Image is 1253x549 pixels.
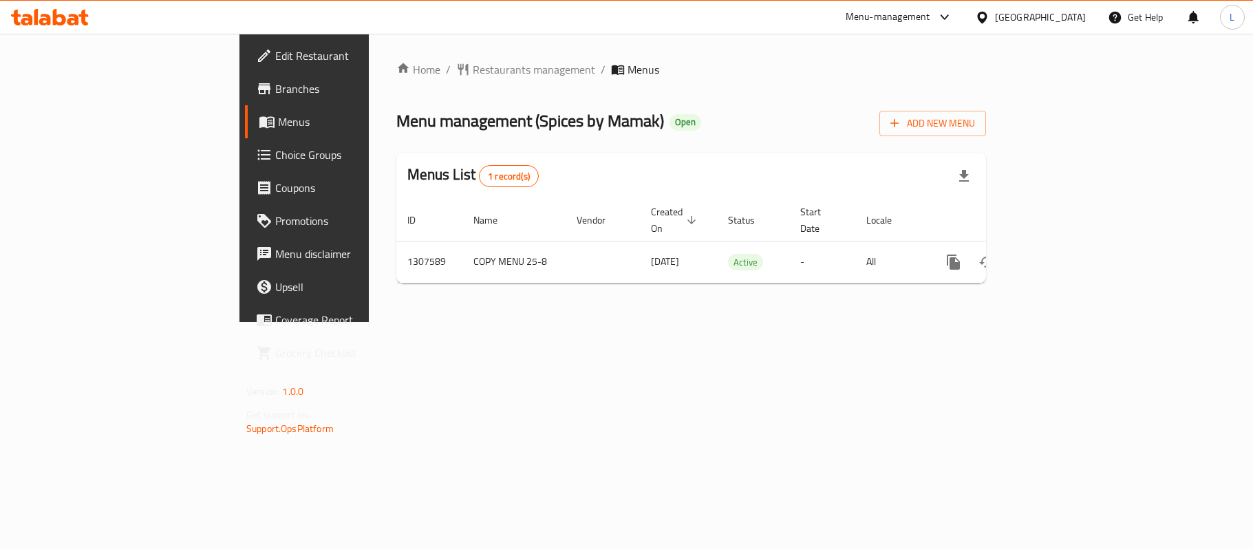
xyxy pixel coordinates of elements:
[275,213,438,229] span: Promotions
[670,114,701,131] div: Open
[728,255,763,270] span: Active
[879,111,986,136] button: Add New Menu
[728,254,763,270] div: Active
[275,279,438,295] span: Upsell
[245,171,449,204] a: Coupons
[995,10,1086,25] div: [GEOGRAPHIC_DATA]
[577,212,623,228] span: Vendor
[480,170,538,183] span: 1 record(s)
[245,303,449,336] a: Coverage Report
[479,165,539,187] div: Total records count
[396,61,986,78] nav: breadcrumb
[670,116,701,128] span: Open
[245,237,449,270] a: Menu disclaimer
[601,61,606,78] li: /
[800,204,839,237] span: Start Date
[246,420,334,438] a: Support.OpsPlatform
[473,61,595,78] span: Restaurants management
[651,252,679,270] span: [DATE]
[245,39,449,72] a: Edit Restaurant
[947,160,981,193] div: Export file
[890,115,975,132] span: Add New Menu
[651,204,700,237] span: Created On
[628,61,659,78] span: Menus
[396,200,1080,283] table: enhanced table
[246,406,310,424] span: Get support on:
[275,312,438,328] span: Coverage Report
[245,204,449,237] a: Promotions
[396,105,664,136] span: Menu management ( Spices by Mamak )
[407,164,539,187] h2: Menus List
[728,212,773,228] span: Status
[473,212,515,228] span: Name
[245,336,449,369] a: Grocery Checklist
[275,180,438,196] span: Coupons
[855,241,926,283] td: All
[462,241,566,283] td: COPY MENU 25-8
[866,212,910,228] span: Locale
[970,246,1003,279] button: Change Status
[275,246,438,262] span: Menu disclaimer
[275,147,438,163] span: Choice Groups
[846,9,930,25] div: Menu-management
[275,345,438,361] span: Grocery Checklist
[245,105,449,138] a: Menus
[1230,10,1234,25] span: L
[789,241,855,283] td: -
[246,383,280,400] span: Version:
[245,72,449,105] a: Branches
[245,270,449,303] a: Upsell
[937,246,970,279] button: more
[278,114,438,130] span: Menus
[926,200,1080,241] th: Actions
[407,212,433,228] span: ID
[245,138,449,171] a: Choice Groups
[275,47,438,64] span: Edit Restaurant
[275,80,438,97] span: Branches
[456,61,595,78] a: Restaurants management
[282,383,303,400] span: 1.0.0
